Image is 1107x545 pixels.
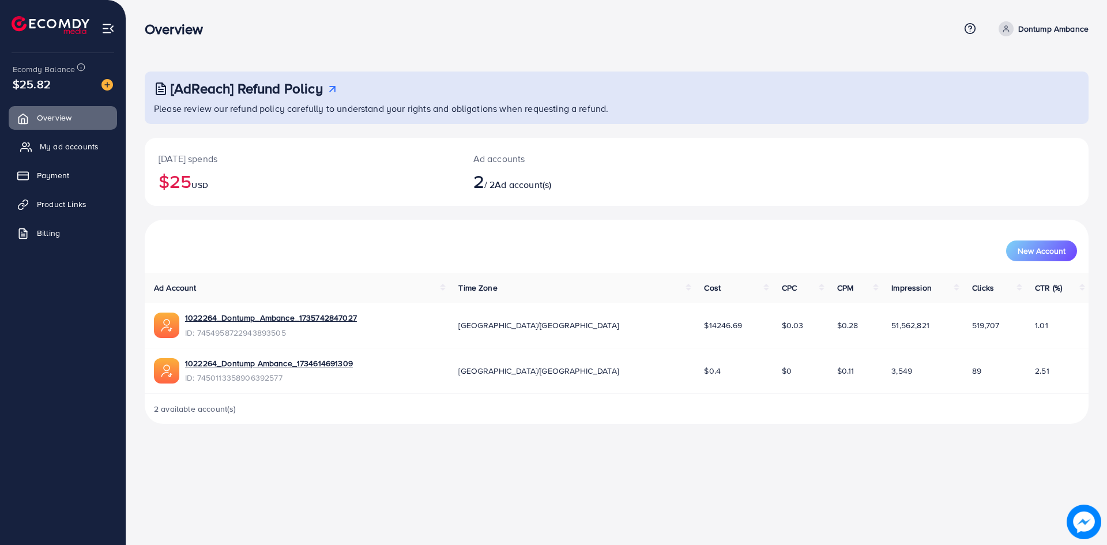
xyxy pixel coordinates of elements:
[101,79,113,91] img: image
[972,365,981,377] span: 89
[13,76,51,92] span: $25.82
[40,141,99,152] span: My ad accounts
[185,372,353,384] span: ID: 7450113358906392577
[154,358,179,384] img: ic-ads-acc.e4c84228.svg
[37,198,86,210] span: Product Links
[837,282,853,294] span: CPM
[972,282,994,294] span: Clicks
[458,320,619,331] span: [GEOGRAPHIC_DATA]/[GEOGRAPHIC_DATA]
[37,112,71,123] span: Overview
[101,22,115,35] img: menu
[185,312,357,324] a: 1022264_Dontump_Ambance_1735742847027
[171,80,323,97] h3: [AdReach] Refund Policy
[13,63,75,75] span: Ecomdy Balance
[972,320,999,331] span: 519,707
[1006,240,1077,261] button: New Account
[9,135,117,158] a: My ad accounts
[704,320,741,331] span: $14246.69
[782,282,797,294] span: CPC
[458,365,619,377] span: [GEOGRAPHIC_DATA]/[GEOGRAPHIC_DATA]
[185,358,353,369] a: 1022264_Dontump Ambance_1734614691309
[1035,365,1049,377] span: 2.51
[37,170,69,181] span: Payment
[9,164,117,187] a: Payment
[473,168,484,194] span: 2
[1035,282,1062,294] span: CTR (%)
[473,170,681,192] h2: / 2
[12,16,89,34] img: logo
[9,193,117,216] a: Product Links
[891,320,929,331] span: 51,562,821
[154,282,197,294] span: Ad Account
[704,365,721,377] span: $0.4
[154,403,236,415] span: 2 available account(s)
[994,21,1089,36] a: Dontump Ambance
[704,282,721,294] span: Cost
[145,21,212,37] h3: Overview
[473,152,681,166] p: Ad accounts
[154,313,179,338] img: ic-ads-acc.e4c84228.svg
[185,327,357,339] span: ID: 7454958722943893505
[782,365,792,377] span: $0
[1018,22,1089,36] p: Dontump Ambance
[159,152,446,166] p: [DATE] spends
[1018,247,1065,255] span: New Account
[37,227,60,239] span: Billing
[1035,320,1048,331] span: 1.01
[837,365,854,377] span: $0.11
[9,106,117,129] a: Overview
[159,170,446,192] h2: $25
[837,320,859,331] span: $0.28
[154,102,1082,115] p: Please review our refund policy carefully to understand your rights and obligations when requesti...
[782,320,804,331] span: $0.03
[495,178,551,191] span: Ad account(s)
[9,221,117,245] a: Billing
[191,179,208,191] span: USD
[891,365,912,377] span: 3,549
[1069,507,1099,537] img: image
[458,282,497,294] span: Time Zone
[891,282,932,294] span: Impression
